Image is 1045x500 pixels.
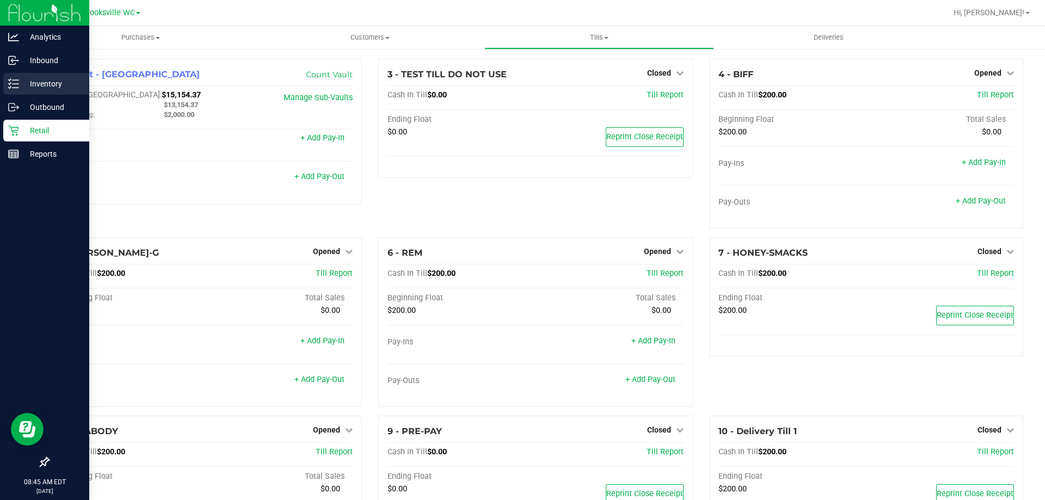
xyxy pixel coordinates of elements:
[388,293,536,303] div: Beginning Float
[19,54,84,67] p: Inbound
[718,447,758,456] span: Cash In Till
[758,269,786,278] span: $200.00
[300,336,345,345] a: + Add Pay-In
[718,90,758,100] span: Cash In Till
[8,55,19,66] inline-svg: Inbound
[5,487,84,495] p: [DATE]
[57,173,205,183] div: Pay-Outs
[718,472,866,482] div: Ending Float
[388,269,427,278] span: Cash In Till
[26,26,255,49] a: Purchases
[97,447,125,456] span: $200.00
[718,269,758,278] span: Cash In Till
[5,477,84,487] p: 08:45 AM EDT
[313,425,340,434] span: Opened
[718,248,808,258] span: 7 - HONEY-SMACKS
[321,306,340,315] span: $0.00
[57,134,205,144] div: Pay-Ins
[956,196,1006,206] a: + Add Pay-Out
[718,127,747,137] span: $200.00
[977,90,1014,100] span: Till Report
[82,8,135,17] span: Brooksville WC
[19,124,84,137] p: Retail
[313,247,340,256] span: Opened
[321,484,340,493] span: $0.00
[977,447,1014,456] span: Till Report
[718,115,866,125] div: Beginning Float
[57,293,205,303] div: Beginning Float
[388,472,536,482] div: Ending Float
[625,375,675,384] a: + Add Pay-Out
[300,133,345,143] a: + Add Pay-In
[388,484,407,493] span: $0.00
[977,269,1014,278] a: Till Report
[57,337,205,347] div: Pay-Ins
[57,248,159,258] span: 5 - [PERSON_NAME]-G
[718,69,753,79] span: 4 - BIFF
[647,425,671,434] span: Closed
[388,69,507,79] span: 3 - TEST TILL DO NOT USE
[647,269,684,278] a: Till Report
[427,447,447,456] span: $0.00
[954,8,1024,17] span: Hi, [PERSON_NAME]!
[255,26,484,49] a: Customers
[316,447,353,456] a: Till Report
[388,90,427,100] span: Cash In Till
[388,376,536,386] div: Pay-Outs
[284,93,353,102] a: Manage Sub-Vaults
[8,125,19,136] inline-svg: Retail
[388,127,407,137] span: $0.00
[19,101,84,114] p: Outbound
[8,102,19,113] inline-svg: Outbound
[57,376,205,386] div: Pay-Outs
[164,110,194,119] span: $2,000.00
[8,78,19,89] inline-svg: Inventory
[19,77,84,90] p: Inventory
[388,115,536,125] div: Ending Float
[256,33,484,42] span: Customers
[536,293,684,303] div: Total Sales
[8,149,19,159] inline-svg: Reports
[484,26,714,49] a: Tills
[799,33,858,42] span: Deliveries
[606,132,683,141] span: Reprint Close Receipt
[758,90,786,100] span: $200.00
[8,32,19,42] inline-svg: Analytics
[57,472,205,482] div: Beginning Float
[427,269,456,278] span: $200.00
[19,30,84,44] p: Analytics
[631,336,675,345] a: + Add Pay-In
[644,247,671,256] span: Opened
[388,426,442,436] span: 9 - PRE-PAY
[718,197,866,207] div: Pay-Outs
[651,306,671,315] span: $0.00
[647,90,684,100] a: Till Report
[205,472,353,482] div: Total Sales
[294,375,345,384] a: + Add Pay-Out
[26,33,255,42] span: Purchases
[606,489,683,498] span: Reprint Close Receipt
[164,101,198,109] span: $13,154.37
[162,90,201,100] span: $15,154.37
[978,247,1001,256] span: Closed
[606,127,684,147] button: Reprint Close Receipt
[388,306,416,315] span: $200.00
[647,447,684,456] span: Till Report
[306,70,353,79] a: Count Vault
[427,90,447,100] span: $0.00
[57,69,200,79] span: 1 - Vault - [GEOGRAPHIC_DATA]
[718,159,866,169] div: Pay-Ins
[866,115,1014,125] div: Total Sales
[485,33,713,42] span: Tills
[294,172,345,181] a: + Add Pay-Out
[982,127,1001,137] span: $0.00
[97,269,125,278] span: $200.00
[978,425,1001,434] span: Closed
[647,69,671,77] span: Closed
[316,269,353,278] span: Till Report
[718,293,866,303] div: Ending Float
[19,147,84,161] p: Reports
